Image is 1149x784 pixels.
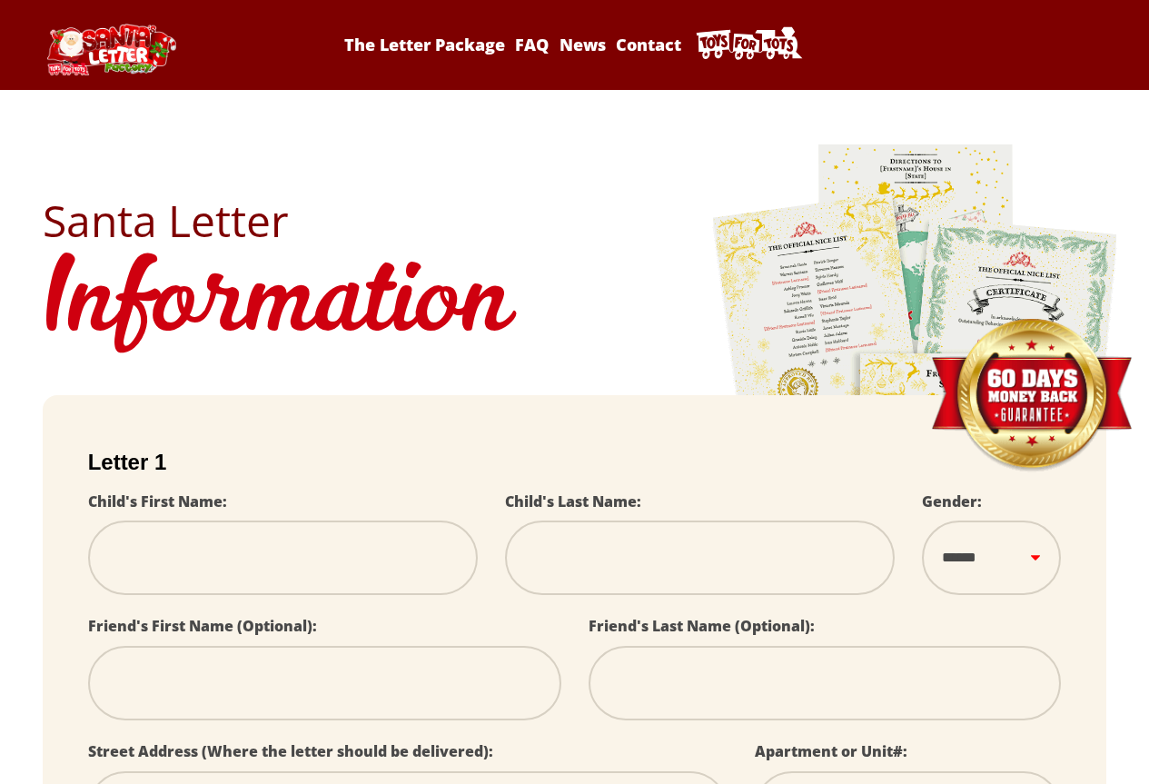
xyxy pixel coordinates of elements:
label: Friend's Last Name (Optional): [589,616,815,636]
a: The Letter Package [342,34,509,55]
label: Friend's First Name (Optional): [88,616,317,636]
img: Money Back Guarantee [929,318,1134,473]
a: FAQ [512,34,552,55]
label: Street Address (Where the letter should be delivered): [88,741,493,761]
label: Child's Last Name: [505,491,641,511]
img: letters.png [711,142,1120,650]
label: Child's First Name: [88,491,227,511]
a: News [556,34,609,55]
img: Santa Letter Logo [43,24,179,75]
h2: Letter 1 [88,450,1062,475]
label: Apartment or Unit#: [755,741,907,761]
a: Contact [612,34,684,55]
h2: Santa Letter [43,199,1107,243]
h1: Information [43,243,1107,368]
label: Gender: [922,491,982,511]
